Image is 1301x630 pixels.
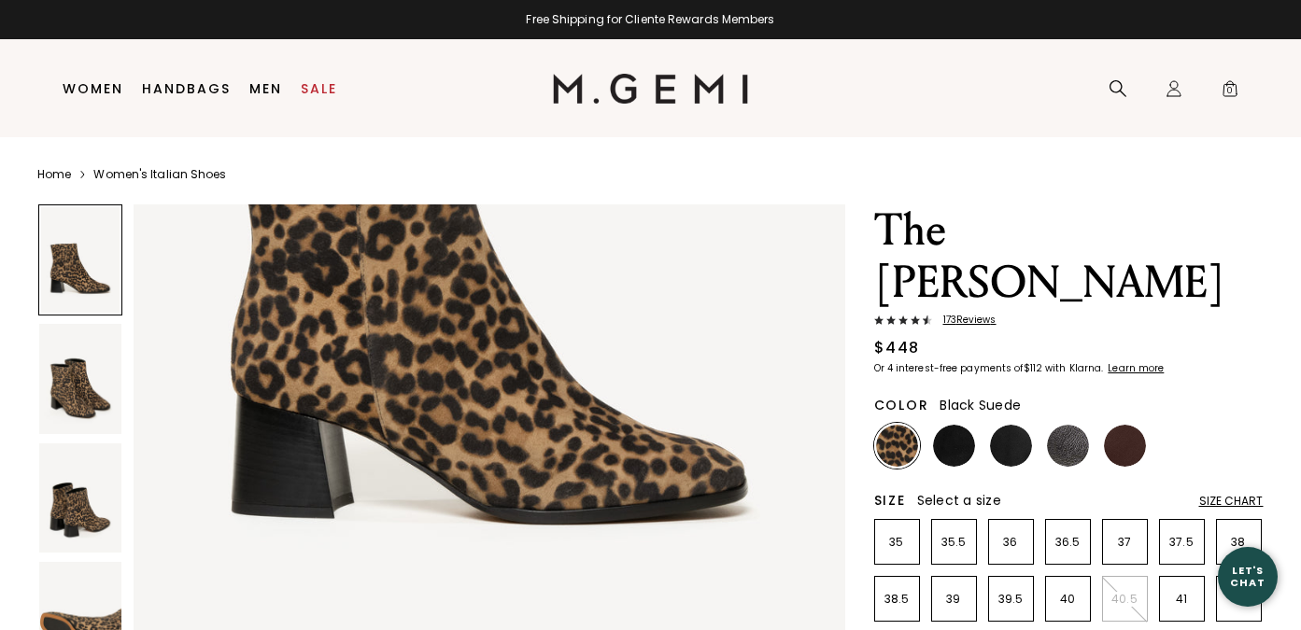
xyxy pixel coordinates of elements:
a: 173Reviews [874,315,1264,329]
a: Women [63,81,123,96]
a: Sale [301,81,337,96]
img: Dark Gunmetal Nappa [1047,425,1089,467]
span: 0 [1221,83,1239,102]
p: 37 [1103,535,1147,550]
a: Learn more [1106,363,1164,374]
p: 36 [989,535,1033,550]
a: Home [37,167,71,182]
klarna-placement-style-amount: $112 [1024,361,1042,375]
div: Size Chart [1199,494,1264,509]
h1: The [PERSON_NAME] [874,204,1264,309]
h2: Color [874,398,929,413]
p: 39.5 [989,592,1033,607]
img: Black Nappa [990,425,1032,467]
img: M.Gemi [553,74,748,104]
p: 42 [1217,592,1261,607]
span: Black Suede [940,396,1021,414]
img: Chocolate Nappa [1104,425,1146,467]
p: 39 [932,592,976,607]
img: The Cristina [39,324,121,433]
p: 38.5 [875,592,919,607]
p: 40.5 [1103,592,1147,607]
p: 35 [875,535,919,550]
p: 40 [1046,592,1090,607]
a: Men [249,81,282,96]
img: The Cristina [39,443,121,553]
div: $448 [874,337,920,359]
span: Select a size [917,491,1001,510]
a: Women's Italian Shoes [93,167,226,182]
div: Let's Chat [1218,565,1278,588]
p: 35.5 [932,535,976,550]
p: 41 [1160,592,1204,607]
klarna-placement-style-body: Or 4 interest-free payments of [874,361,1024,375]
a: Handbags [142,81,231,96]
span: 173 Review s [932,315,997,326]
p: 36.5 [1046,535,1090,550]
h2: Size [874,493,906,508]
img: Black Suede [933,425,975,467]
klarna-placement-style-body: with Klarna [1045,361,1106,375]
p: 37.5 [1160,535,1204,550]
img: Leopard [876,425,918,467]
p: 38 [1217,535,1261,550]
klarna-placement-style-cta: Learn more [1108,361,1164,375]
